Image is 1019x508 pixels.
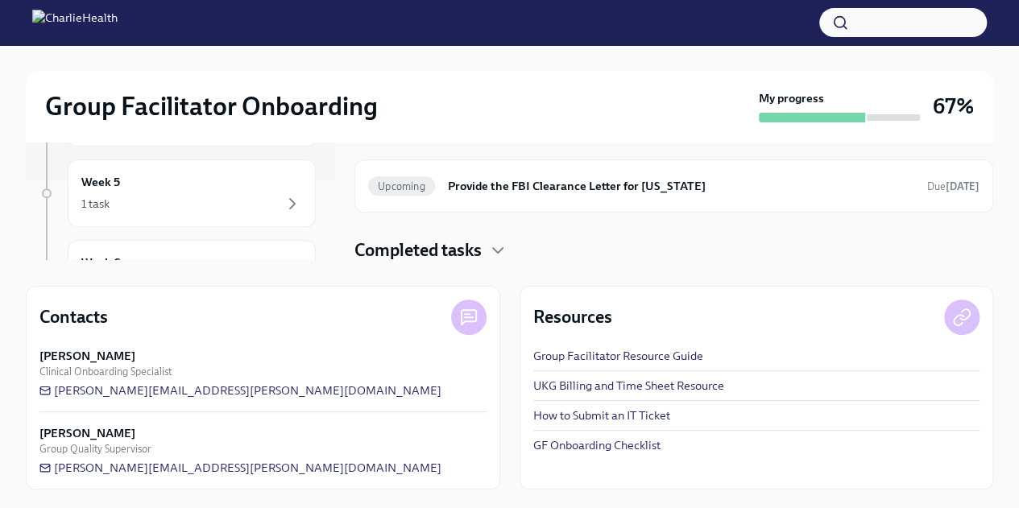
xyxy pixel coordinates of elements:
[39,348,135,364] strong: [PERSON_NAME]
[927,180,980,192] span: Due
[368,173,980,199] a: UpcomingProvide the FBI Clearance Letter for [US_STATE]Due[DATE]
[81,173,120,191] h6: Week 5
[39,159,316,227] a: Week 51 task
[933,92,974,121] h3: 67%
[354,238,482,262] h4: Completed tasks
[448,177,914,195] h6: Provide the FBI Clearance Letter for [US_STATE]
[81,196,110,212] div: 1 task
[759,90,824,106] strong: My progress
[39,240,316,308] a: Week 6
[946,180,980,192] strong: [DATE]
[533,378,724,394] a: UKG Billing and Time Sheet Resource
[39,305,108,329] h4: Contacts
[39,441,151,456] span: Group Quality Supervisor
[32,10,118,35] img: CharlieHealth
[354,238,993,262] div: Completed tasks
[533,348,703,364] a: Group Facilitator Resource Guide
[45,90,378,122] h2: Group Facilitator Onboarding
[533,437,661,453] a: GF Onboarding Checklist
[533,305,612,329] h4: Resources
[39,364,172,379] span: Clinical Onboarding Specialist
[39,425,135,441] strong: [PERSON_NAME]
[81,254,121,271] h6: Week 6
[39,460,441,476] a: [PERSON_NAME][EMAIL_ADDRESS][PERSON_NAME][DOMAIN_NAME]
[39,382,441,399] a: [PERSON_NAME][EMAIL_ADDRESS][PERSON_NAME][DOMAIN_NAME]
[368,180,435,192] span: Upcoming
[533,407,670,423] a: How to Submit an IT Ticket
[927,179,980,194] span: October 21st, 2025 09:00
